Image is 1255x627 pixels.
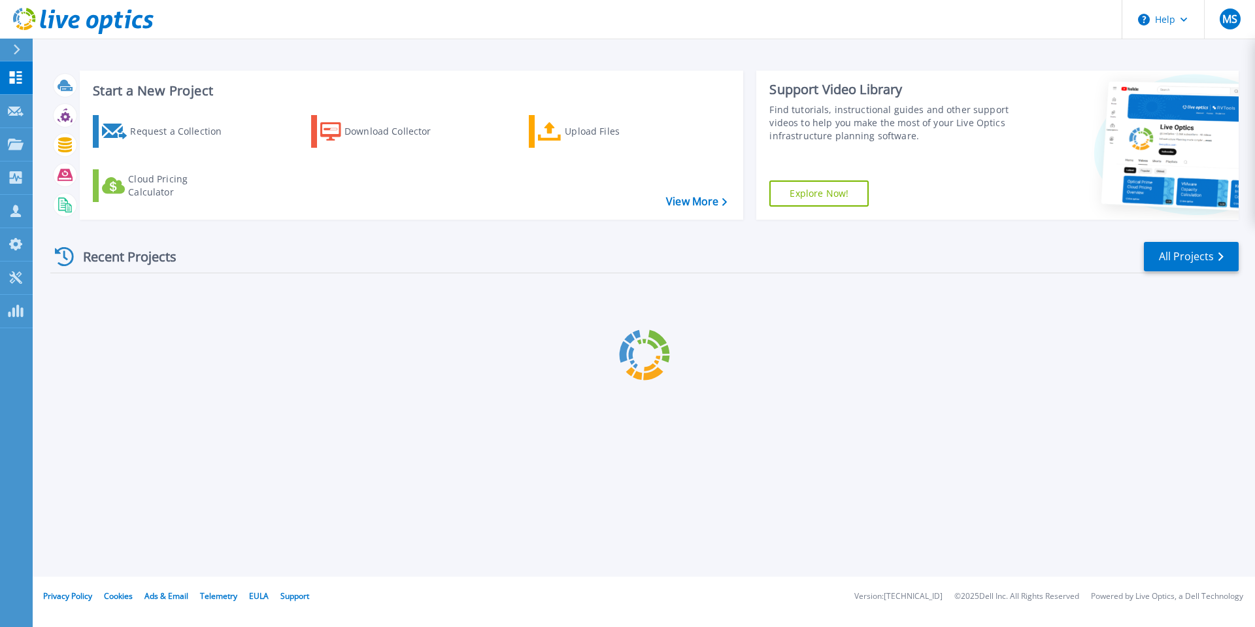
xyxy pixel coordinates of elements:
[50,241,194,273] div: Recent Projects
[249,590,269,602] a: EULA
[104,590,133,602] a: Cookies
[666,195,727,208] a: View More
[854,592,943,601] li: Version: [TECHNICAL_ID]
[565,118,669,144] div: Upload Files
[200,590,237,602] a: Telemetry
[93,169,239,202] a: Cloud Pricing Calculator
[93,84,727,98] h3: Start a New Project
[1091,592,1243,601] li: Powered by Live Optics, a Dell Technology
[1144,242,1239,271] a: All Projects
[769,180,869,207] a: Explore Now!
[769,103,1015,143] div: Find tutorials, instructional guides and other support videos to help you make the most of your L...
[954,592,1079,601] li: © 2025 Dell Inc. All Rights Reserved
[43,590,92,602] a: Privacy Policy
[344,118,449,144] div: Download Collector
[280,590,309,602] a: Support
[130,118,235,144] div: Request a Collection
[93,115,239,148] a: Request a Collection
[769,81,1015,98] div: Support Video Library
[128,173,233,199] div: Cloud Pricing Calculator
[311,115,457,148] a: Download Collector
[529,115,675,148] a: Upload Files
[144,590,188,602] a: Ads & Email
[1222,14,1237,24] span: MS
